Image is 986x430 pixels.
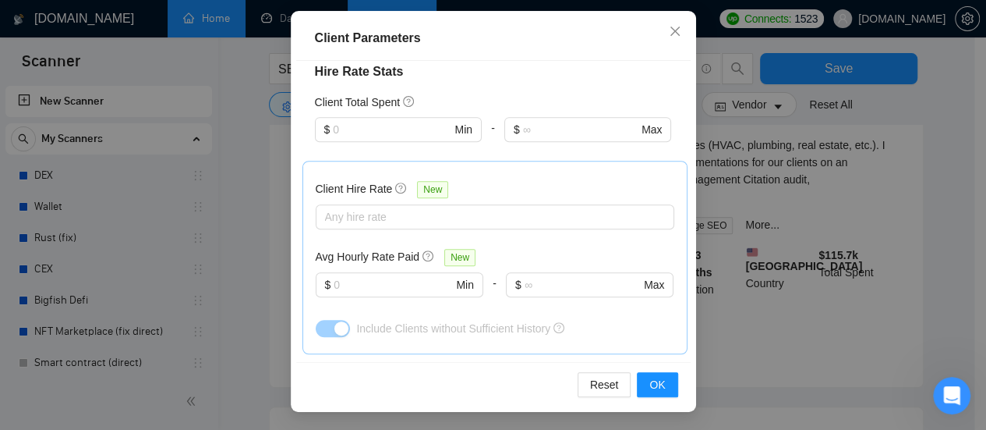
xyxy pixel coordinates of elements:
button: Чат [104,286,207,349]
span: $ [324,121,330,138]
div: Client Parameters [315,29,672,48]
input: ∞ [523,121,638,138]
span: $ [514,121,520,138]
span: close [669,25,681,37]
span: question-circle [422,250,435,262]
span: Include Clients without Sufficient History [356,322,550,335]
span: question-circle [395,182,408,194]
span: New [444,249,475,266]
input: ∞ [525,276,641,293]
p: Здравствуйте! 👋 [31,111,281,137]
span: New [417,181,448,198]
span: Max [644,276,664,293]
span: Max [641,121,662,138]
span: Главная [27,325,78,336]
img: Profile image for Nazar [196,25,228,56]
img: logo [31,30,56,55]
span: OK [649,376,665,393]
span: Помощь [236,325,283,336]
span: $ [325,276,331,293]
img: Profile image for Iryna [226,25,257,56]
img: Profile image for Oleksandr [167,25,198,56]
span: question-circle [553,322,564,333]
h5: Client Total Spent [315,94,400,111]
div: Закрыть [268,25,296,53]
div: Отправить сообщениеОбычно мы отвечаем в течение менее минуты [16,210,296,286]
span: Reset [590,376,619,393]
button: Reset [578,372,631,397]
p: Чем мы можем помочь? [31,137,281,190]
span: Min [454,121,472,138]
div: - [483,272,506,316]
span: Min [456,276,474,293]
span: $ [515,276,521,293]
iframe: Intercom live chat [933,377,970,414]
input: 0 [333,121,451,138]
div: - [482,117,504,161]
input: 0 [334,276,453,293]
div: Обычно мы отвечаем в течение менее минуты [32,240,260,272]
h4: Hire Rate Stats [315,62,672,81]
h5: Client Hire Rate [316,180,393,197]
span: Чат [146,325,166,336]
h5: Avg Hourly Rate Paid [316,248,420,265]
button: Помощь [208,286,312,349]
button: OK [637,372,677,397]
button: Close [654,11,696,53]
span: question-circle [403,95,415,108]
div: Отправить сообщение [32,223,260,240]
